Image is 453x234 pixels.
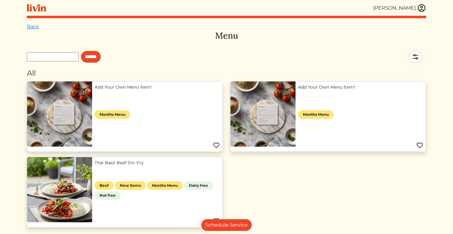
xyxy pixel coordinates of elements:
a: Schedule Service [201,219,252,231]
a: Add Your Own Menu Item! [95,84,220,90]
h3: Menu [27,31,426,41]
a: Thai Basil Beef Stir Fry [95,160,220,166]
div: All [27,68,426,79]
a: Add Your Own Menu Item! [298,84,423,90]
img: user_account-e6e16d2ec92f44fc35f99ef0dc9cddf60790bfa021a6ecb1c896eb5d2907b31c.svg [417,3,426,13]
img: filter-5a7d962c2457a2d01fc3f3b070ac7679cf81506dd4bc827d76cf1eb68fb85cd7.svg [405,46,426,68]
img: Favorite menu item [416,142,423,149]
div: [PERSON_NAME] [373,4,416,12]
img: livin-logo-a0d97d1a881af30f6274990eb6222085a2533c92bbd1e4f22c21b4f0d0e3210c.svg [27,4,46,12]
img: Favorite menu item [213,217,220,225]
a: Back [27,24,39,30]
img: Favorite menu item [213,142,220,149]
